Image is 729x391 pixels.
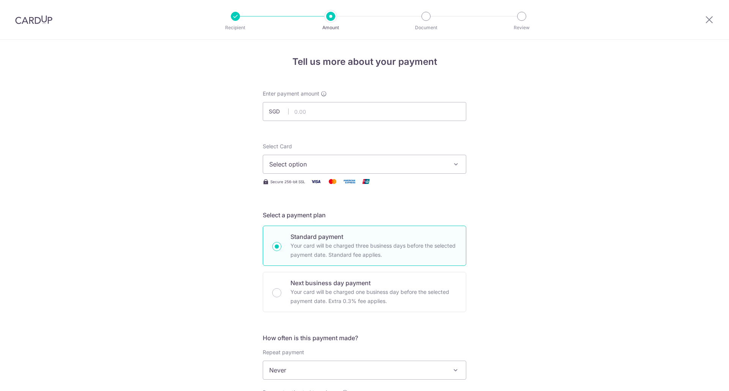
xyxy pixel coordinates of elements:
[290,278,457,287] p: Next business day payment
[303,24,359,31] p: Amount
[263,210,466,220] h5: Select a payment plan
[680,368,721,387] iframe: Opens a widget where you can find more information
[269,160,446,169] span: Select option
[263,90,319,97] span: Enter payment amount
[207,24,264,31] p: Recipient
[270,179,305,185] span: Secure 256-bit SSL
[342,177,357,186] img: American Express
[263,102,466,121] input: 0.00
[263,143,292,149] span: translation missing: en.payables.payment_networks.credit_card.summary.labels.select_card
[263,333,466,342] h5: How often is this payment made?
[15,15,52,24] img: CardUp
[269,108,289,115] span: SGD
[494,24,550,31] p: Review
[308,177,323,186] img: Visa
[290,241,457,259] p: Your card will be charged three business days before the selected payment date. Standard fee appl...
[263,349,304,356] label: Repeat payment
[263,361,466,379] span: Never
[290,287,457,306] p: Your card will be charged one business day before the selected payment date. Extra 0.3% fee applies.
[398,24,454,31] p: Document
[263,55,466,69] h4: Tell us more about your payment
[325,177,340,186] img: Mastercard
[263,155,466,174] button: Select option
[358,177,374,186] img: Union Pay
[290,232,457,241] p: Standard payment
